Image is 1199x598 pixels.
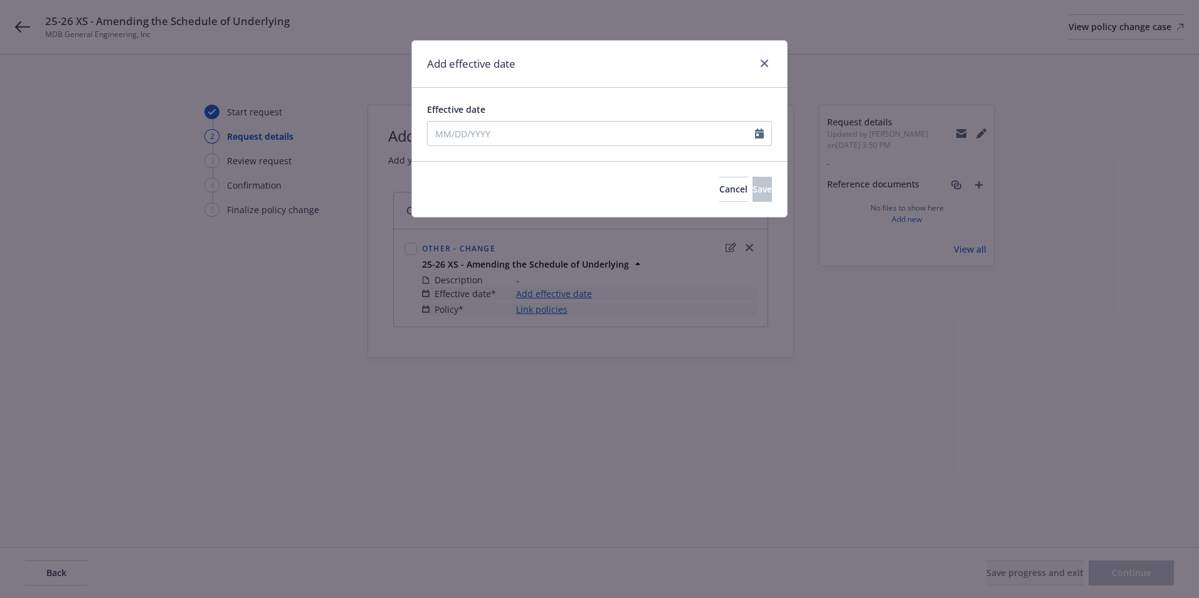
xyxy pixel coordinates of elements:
[753,183,772,195] span: Save
[427,103,485,115] span: Effective date
[719,177,747,202] button: Cancel
[755,129,764,139] svg: Calendar
[757,56,772,71] a: close
[427,56,515,72] h1: Add effective date
[753,177,772,202] button: Save
[428,122,755,145] input: MM/DD/YYYY
[719,183,747,195] span: Cancel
